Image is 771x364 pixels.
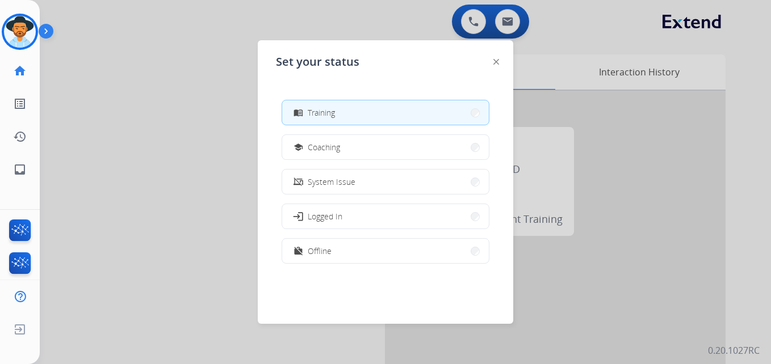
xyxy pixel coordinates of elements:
span: Training [308,107,335,118]
mat-icon: phonelink_off [294,177,303,187]
mat-icon: work_off [294,246,303,256]
button: Coaching [282,135,489,159]
p: 0.20.1027RC [708,344,760,357]
button: Logged In [282,204,489,228]
span: Coaching [308,141,340,153]
mat-icon: home [13,64,27,78]
button: Offline [282,239,489,263]
mat-icon: list_alt [13,97,27,111]
span: Offline [308,245,332,257]
mat-icon: history [13,130,27,143]
mat-icon: inbox [13,163,27,176]
button: Training [282,100,489,125]
span: Logged In [308,210,342,222]
img: avatar [4,16,36,48]
mat-icon: login [292,210,304,222]
mat-icon: school [294,142,303,152]
img: close-button [493,59,499,65]
button: System Issue [282,170,489,194]
mat-icon: menu_book [294,108,303,117]
span: Set your status [276,54,359,70]
span: System Issue [308,176,355,188]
